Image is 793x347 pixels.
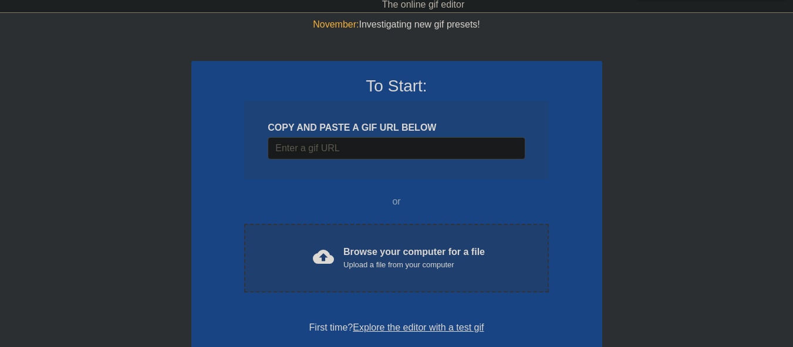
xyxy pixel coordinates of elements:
[268,137,525,159] input: Username
[207,321,587,335] div: First time?
[313,19,359,29] span: November:
[207,76,587,96] h3: To Start:
[268,121,525,135] div: COPY AND PASTE A GIF URL BELOW
[343,245,485,271] div: Browse your computer for a file
[222,195,572,209] div: or
[343,259,485,271] div: Upload a file from your computer
[191,18,602,32] div: Investigating new gif presets!
[313,246,334,267] span: cloud_upload
[353,322,484,332] a: Explore the editor with a test gif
